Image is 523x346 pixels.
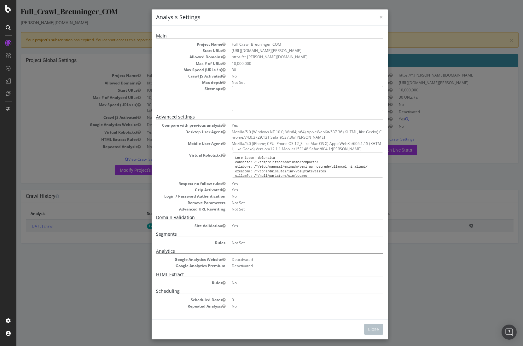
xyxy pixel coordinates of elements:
pre: Lore-ipsum: dolorsita consecte: /*/adip/elitsed/doeiusmo/temporin/ utlabore: /*/etdo/magnaal/enim... [216,153,367,178]
dt: Google Analytics Premium [140,263,209,268]
dt: Remove Parameters [140,200,209,205]
dd: Yes [216,181,367,186]
dd: Not Set [216,206,367,212]
li: https://*.[PERSON_NAME][DOMAIN_NAME] [216,54,367,60]
button: Close [348,324,367,335]
dt: Google Analytics Website [140,257,209,262]
dd: [URL][DOMAIN_NAME][PERSON_NAME] [216,48,367,53]
dt: Project Name [140,42,209,47]
dd: No [216,73,367,79]
h5: Main [140,33,367,38]
dt: Respect no-follow rules [140,181,209,186]
dt: Gzip Activated [140,187,209,193]
dt: Login / Password Authentication [140,193,209,199]
dt: Scheduled Dates [140,297,209,303]
h5: Segments [140,232,367,237]
dt: Desktop User Agent [140,129,209,135]
dt: Virtual Robots.txt [140,153,209,158]
h5: Scheduling [140,289,367,294]
dt: Mobile User Agent [140,141,209,146]
dt: Rules [140,240,209,245]
dt: Start URLs [140,48,209,53]
dt: Advanced URL Rewriting [140,206,209,212]
h5: Advanced settings [140,114,367,119]
dd: No [216,303,367,309]
dd: Not Set [216,200,367,205]
dd: 10,000,000 [216,61,367,66]
dt: Max # of URLs [140,61,209,66]
dt: Crawl JS Activated [140,73,209,79]
dt: Repeated Analysis [140,303,209,309]
h5: HTML Extract [140,272,367,277]
dt: Max Speed (URLs / s) [140,67,209,72]
dd: Not Set [216,80,367,85]
dd: 30 [216,67,367,72]
dd: No [216,193,367,199]
dt: Max depth [140,80,209,85]
dd: Deactivated [216,263,367,268]
dd: 0 [216,297,367,303]
dt: Site Validation [140,223,209,228]
dt: Compare with previous analysis [140,123,209,128]
h4: Analysis Settings [140,13,367,21]
h5: Domain Validation [140,215,367,220]
dd: Yes [216,187,367,193]
dt: Sitemaps [140,86,209,91]
dd: Full_Crawl_Breuninger_COM [216,42,367,47]
dt: Rules [140,280,209,285]
dd: Deactivated [216,257,367,262]
dd: Yes [216,223,367,228]
dd: No [216,280,367,285]
dd: Yes [216,123,367,128]
div: Open Intercom Messenger [502,325,517,340]
span: × [363,13,367,21]
dd: Mozilla/5.0 (Windows NT 10.0; Win64; x64) AppleWebKit/537.36 (KHTML, like Gecko) Chrome/74.0.3729... [216,129,367,140]
h5: Analytics [140,249,367,254]
dd: Not Set [216,240,367,245]
dd: Mozilla/5.0 (iPhone; CPU iPhone OS 12_3 like Mac OS X) AppleWebKit/605.1.15 (KHTML, like Gecko) V... [216,141,367,152]
dt: Allowed Domains [140,54,209,60]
